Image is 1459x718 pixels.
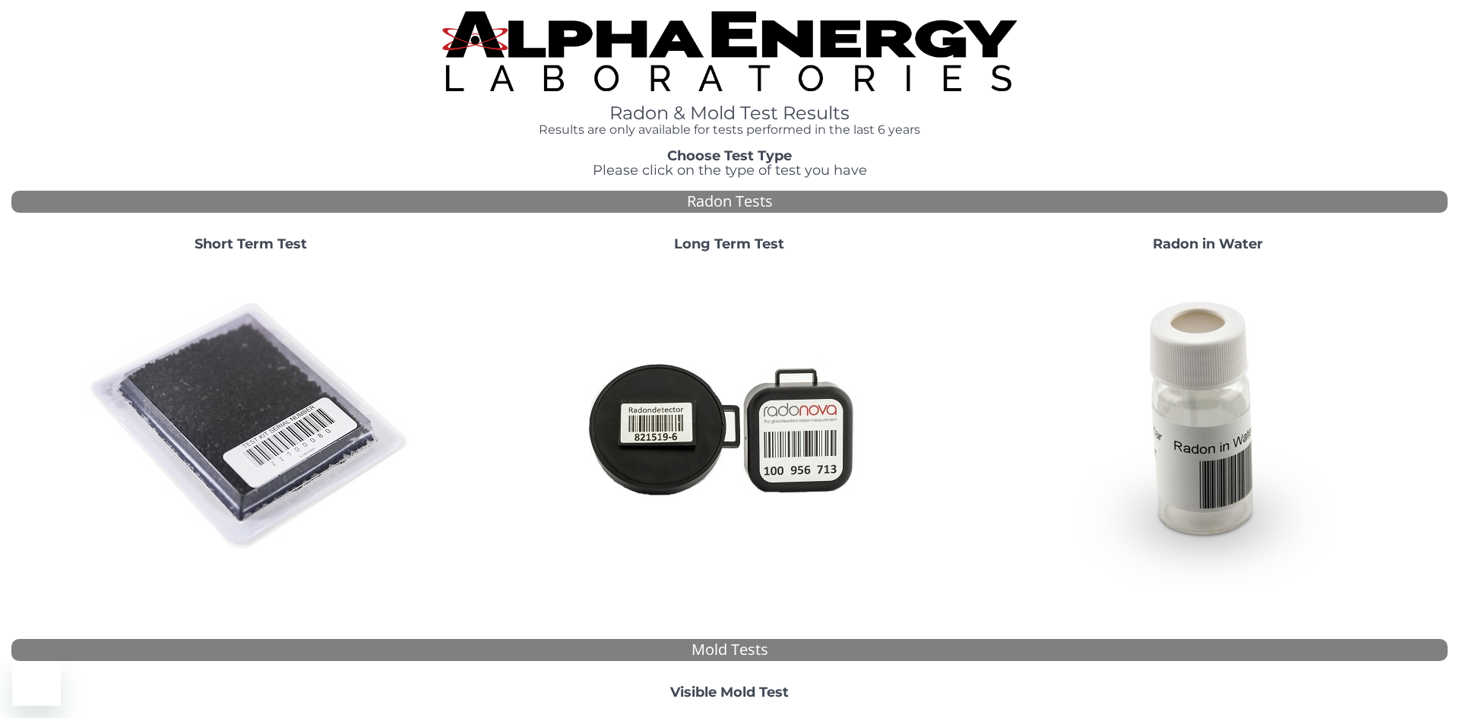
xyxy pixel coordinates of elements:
strong: Choose Test Type [667,147,792,164]
img: ShortTerm.jpg [87,264,414,590]
h1: Radon & Mold Test Results [442,103,1017,123]
img: RadoninWater.jpg [1045,264,1372,590]
h4: Results are only available for tests performed in the last 6 years [442,123,1017,137]
img: Radtrak2vsRadtrak3.jpg [566,264,893,590]
div: Mold Tests [11,639,1448,661]
strong: Short Term Test [195,236,307,252]
img: TightCrop.jpg [442,11,1017,91]
strong: Radon in Water [1153,236,1263,252]
strong: Visible Mold Test [670,684,789,701]
span: Please click on the type of test you have [593,162,867,179]
strong: Long Term Test [674,236,784,252]
iframe: Button to launch messaging window [12,657,61,706]
div: Radon Tests [11,191,1448,213]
